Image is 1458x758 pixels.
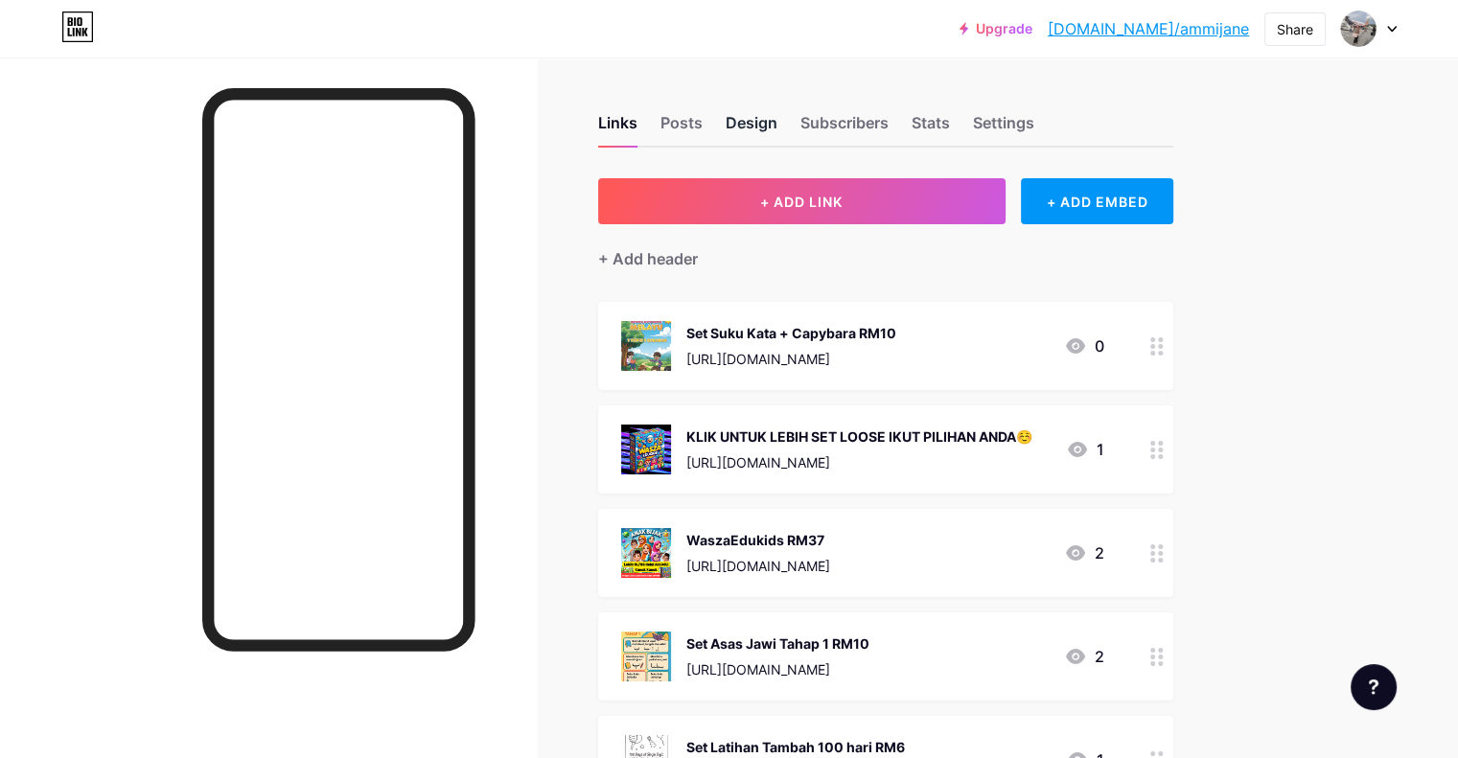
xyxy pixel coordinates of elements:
[1064,645,1104,668] div: 2
[800,111,889,146] div: Subscribers
[686,349,896,369] div: [URL][DOMAIN_NAME]
[1048,17,1249,40] a: [DOMAIN_NAME]/ammijane
[686,737,905,757] div: Set Latihan Tambah 100 hari RM6
[1064,541,1104,564] div: 2
[621,632,671,681] img: Set Asas Jawi Tahap 1 RM10
[686,426,1032,447] div: KLIK UNTUK LEBIH SET LOOSE IKUT PILIHAN ANDA☺️
[686,323,896,343] div: Set Suku Kata + Capybara RM10
[660,111,703,146] div: Posts
[598,111,637,146] div: Links
[621,425,671,474] img: KLIK UNTUK LEBIH SET LOOSE IKUT PILIHAN ANDA☺️
[686,633,869,654] div: Set Asas Jawi Tahap 1 RM10
[1021,178,1173,224] div: + ADD EMBED
[598,178,1006,224] button: + ADD LINK
[726,111,777,146] div: Design
[686,556,830,576] div: [URL][DOMAIN_NAME]
[686,452,1032,472] div: [URL][DOMAIN_NAME]
[598,247,698,270] div: + Add header
[686,530,830,550] div: WaszaEdukids RM37
[912,111,950,146] div: Stats
[1064,334,1104,357] div: 0
[686,659,869,679] div: [URL][DOMAIN_NAME]
[960,21,1032,36] a: Upgrade
[1277,19,1313,39] div: Share
[973,111,1034,146] div: Settings
[760,194,843,210] span: + ADD LINK
[621,321,671,371] img: Set Suku Kata + Capybara RM10
[621,528,671,578] img: WaszaEdukids RM37
[1340,11,1377,47] img: ammijane
[1066,438,1104,461] div: 1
